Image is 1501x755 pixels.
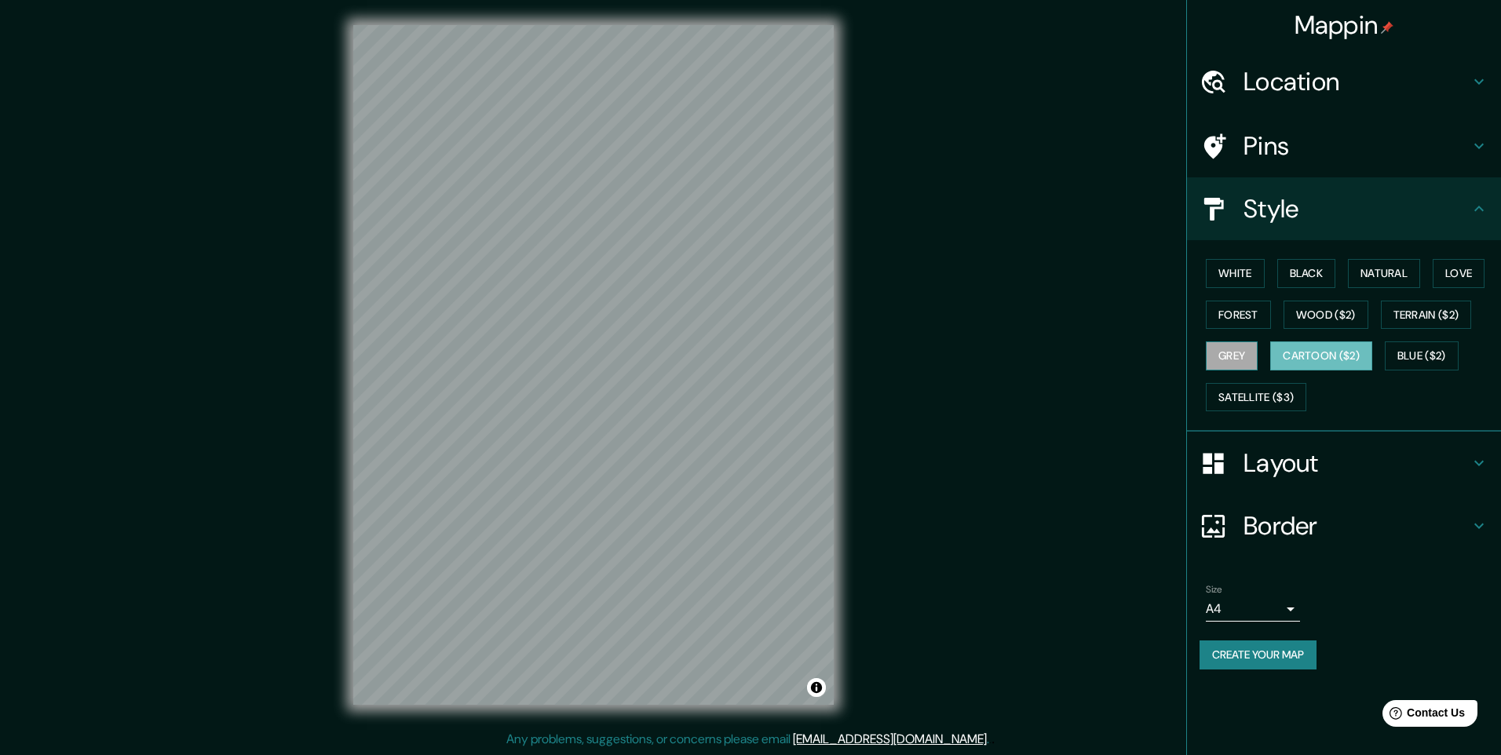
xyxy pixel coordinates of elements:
[1187,494,1501,557] div: Border
[1244,130,1470,162] h4: Pins
[1206,301,1271,330] button: Forest
[353,25,834,705] canvas: Map
[1187,115,1501,177] div: Pins
[1206,341,1258,370] button: Grey
[1270,341,1372,370] button: Cartoon ($2)
[989,730,992,749] div: .
[1244,447,1470,479] h4: Layout
[1187,177,1501,240] div: Style
[1361,694,1484,738] iframe: Help widget launcher
[992,730,995,749] div: .
[1277,259,1336,288] button: Black
[1284,301,1368,330] button: Wood ($2)
[1244,510,1470,542] h4: Border
[1381,301,1472,330] button: Terrain ($2)
[1206,383,1306,412] button: Satellite ($3)
[1206,259,1265,288] button: White
[1244,66,1470,97] h4: Location
[1187,432,1501,494] div: Layout
[1295,9,1394,41] h4: Mappin
[1244,193,1470,224] h4: Style
[1187,50,1501,113] div: Location
[1206,596,1300,622] div: A4
[1381,21,1393,34] img: pin-icon.png
[1200,640,1317,669] button: Create your map
[1348,259,1420,288] button: Natural
[506,730,989,749] p: Any problems, suggestions, or concerns please email .
[1385,341,1459,370] button: Blue ($2)
[807,678,826,697] button: Toggle attribution
[1433,259,1485,288] button: Love
[793,731,987,747] a: [EMAIL_ADDRESS][DOMAIN_NAME]
[1206,583,1222,596] label: Size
